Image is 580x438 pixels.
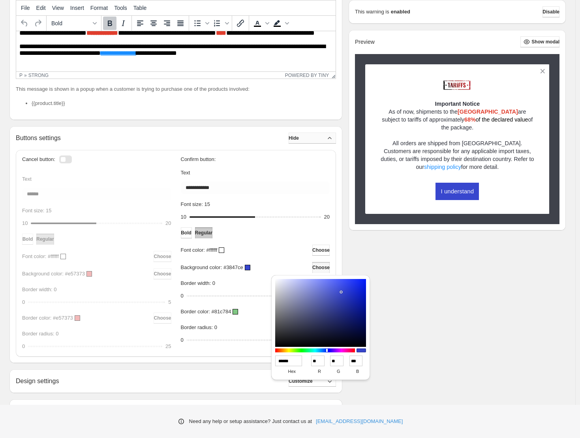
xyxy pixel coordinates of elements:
span: Text [181,170,190,176]
button: Redo [31,17,45,30]
div: » [24,73,27,78]
button: Italic [116,17,130,30]
div: Numbered list [210,17,230,30]
button: Show modal [520,36,559,47]
span: Hide [289,135,299,141]
span: Tools [114,5,127,11]
span: Bold [181,230,191,236]
span: Edit [36,5,46,11]
span: Table [133,5,146,11]
button: Formats [48,17,99,30]
span: Choose [312,264,330,271]
a: Powered by Tiny [285,73,329,78]
strong: 68% [464,116,476,123]
h2: Buttons settings [16,134,61,142]
strong: enabled [391,8,410,16]
span: View [52,5,64,11]
p: Background color: #3847ce [181,264,243,271]
div: p [19,73,23,78]
span: Regular [195,230,213,236]
button: Align left [133,17,147,30]
button: I understand [435,183,479,200]
span: Border width: 0 [181,280,215,286]
h3: Confirm button: [181,156,330,163]
span: Bold [51,20,90,26]
span: 0 [181,293,184,299]
p: This warning is [355,8,389,16]
span: Choose [312,247,330,253]
a: [EMAIL_ADDRESS][DOMAIN_NAME] [316,417,403,425]
button: Align right [160,17,174,30]
span: of the declared value [476,116,528,123]
button: Insert/edit link [234,17,247,30]
label: g [330,366,347,377]
button: Bold [181,227,192,238]
h2: Preview [355,39,375,45]
label: b [349,366,366,377]
a: shipping policy [424,164,461,170]
span: Disable [542,9,559,15]
span: 10 [181,214,186,220]
span: File [21,5,30,11]
strong: Important Notice [435,101,480,107]
li: {{product.title}} [32,99,336,107]
button: Align center [147,17,160,30]
label: r [311,366,328,377]
h2: Design settings [16,377,59,385]
span: Format [90,5,108,11]
p: This message is shown in a popup when a customer is trying to purchase one of the products involved: [16,85,336,93]
button: Undo [18,17,31,30]
span: Show modal [531,39,559,45]
iframe: Rich Text Area [16,31,336,71]
h3: Cancel button: [22,156,55,163]
span: Border radius: 0 [181,324,218,330]
div: Text color [251,17,270,30]
p: Font color: #ffffff [181,246,218,254]
span: Insert [70,5,84,11]
button: Bold [103,17,116,30]
span: [GEOGRAPHIC_DATA] [458,109,518,115]
button: Disable [542,6,559,17]
p: As of now, shipments to the are subject to tariffs of approximately of the package. All orders ar... [379,108,536,171]
span: 0 [181,337,184,343]
button: Justify [174,17,187,30]
div: strong [28,73,49,78]
div: 20 [324,213,330,221]
div: Background color [270,17,290,30]
div: Bullet list [191,17,210,30]
div: Resize [329,72,336,79]
button: Choose [312,245,330,256]
button: Choose [312,262,330,273]
button: Regular [195,227,213,238]
label: hex [275,366,309,377]
button: Hide [289,133,336,144]
span: Font size: 15 [181,201,210,207]
p: Border color: #81c784 [181,308,231,316]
